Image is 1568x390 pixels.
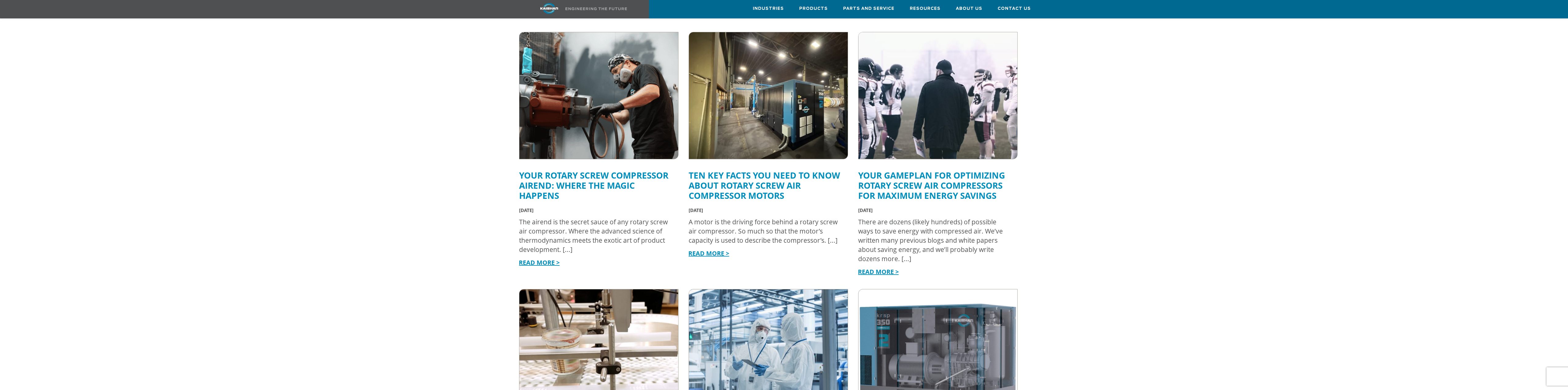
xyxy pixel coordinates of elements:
img: kaishan logo [526,3,572,14]
a: Industries [753,0,784,17]
div: A motor is the driving force behind a rotary screw air compressor. So much so that the motor’s ca... [689,217,842,245]
span: Resources [910,5,940,12]
a: Parts and Service [843,0,894,17]
a: About Us [956,0,982,17]
span: [DATE] [858,207,873,213]
span: [DATE] [689,207,703,213]
span: Contact Us [998,5,1031,12]
img: Air compressor motors [689,32,848,159]
span: Parts and Service [843,5,894,12]
span: [DATE] [519,207,534,213]
span: About Us [956,5,982,12]
a: Your Gameplan for Optimizing Rotary Screw Air Compressors for Maximum Energy Savings [858,169,1005,201]
span: Products [799,5,828,12]
a: Your Rotary Screw Compressor Airend: Where the Magic Happens [519,169,668,201]
a: READ MORE > [858,268,899,276]
img: Reducing compressed air energy use is a lot like sports [858,32,1017,159]
a: Ten Key Facts You Need to Know About Rotary Screw Air Compressor Motors [689,169,840,201]
div: There are dozens (likely hundreds) of possible ways to save energy with compressed air. We’ve wri... [858,217,1011,263]
img: Untitled-design-31.png [519,32,678,159]
a: READ MORE > [688,249,729,257]
div: The airend is the secret sauce of any rotary screw air compressor. Where the advanced science of ... [519,217,672,254]
a: Contact Us [998,0,1031,17]
img: Engineering the future [565,7,627,10]
span: Industries [753,5,784,12]
a: READ MORE > [519,258,560,267]
a: Products [799,0,828,17]
a: Resources [910,0,940,17]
